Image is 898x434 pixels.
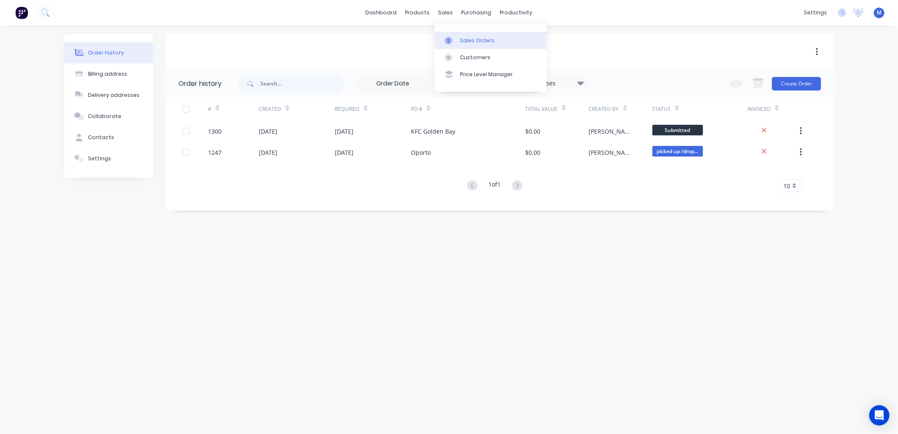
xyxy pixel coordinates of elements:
div: Status [652,97,747,121]
div: purchasing [457,6,496,19]
div: Required [335,105,359,113]
button: Order history [64,42,153,63]
div: Status [652,105,671,113]
div: Required [335,97,411,121]
a: dashboard [361,6,401,19]
div: Price Level Manager [460,71,513,78]
input: Order Date [357,77,428,90]
div: [DATE] [335,148,353,157]
div: Sales Orders [460,37,495,44]
input: Search... [260,75,344,92]
a: Customers [435,49,547,66]
div: $0.00 [526,148,541,157]
div: $0.00 [526,127,541,136]
button: Billing address [64,63,153,85]
img: Factory [15,6,28,19]
div: 27 Statuses [518,79,589,88]
button: Delivery addresses [64,85,153,106]
div: Billing address [88,70,127,78]
a: Price Level Manager [435,66,547,83]
div: Oporto [411,148,431,157]
div: products [401,6,434,19]
div: Order history [88,49,124,57]
div: [PERSON_NAME] [589,148,635,157]
div: Collaborate [88,113,121,120]
div: # [208,105,211,113]
div: Invoiced [747,105,771,113]
div: Invoiced [747,97,798,121]
div: Order history [178,79,222,89]
span: picked up /drop... [652,146,703,157]
div: Settings [88,155,111,162]
a: Sales Orders [435,32,547,49]
span: Submitted [652,125,703,135]
div: Customers [460,54,490,61]
div: sales [434,6,457,19]
div: KFC Golden Bay [411,127,455,136]
button: Contacts [64,127,153,148]
div: 1300 [208,127,222,136]
div: # [208,97,259,121]
div: Created [259,97,335,121]
div: Created [259,105,281,113]
div: Total Value [526,105,558,113]
div: Created By [589,97,652,121]
div: PO # [411,105,422,113]
span: M [877,9,882,16]
span: 10 [783,181,790,190]
div: productivity [496,6,537,19]
div: [DATE] [335,127,353,136]
div: 1 of 1 [489,180,501,192]
div: [DATE] [259,127,277,136]
div: Created By [589,105,619,113]
div: [PERSON_NAME] [589,127,635,136]
button: Create Order [772,77,821,91]
div: settings [799,6,831,19]
div: Total Value [526,97,589,121]
div: Open Intercom Messenger [869,405,890,426]
button: Settings [64,148,153,169]
div: 1247 [208,148,222,157]
div: Contacts [88,134,114,141]
div: [DATE] [259,148,277,157]
div: Delivery addresses [88,91,140,99]
div: PO # [411,97,525,121]
button: Collaborate [64,106,153,127]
